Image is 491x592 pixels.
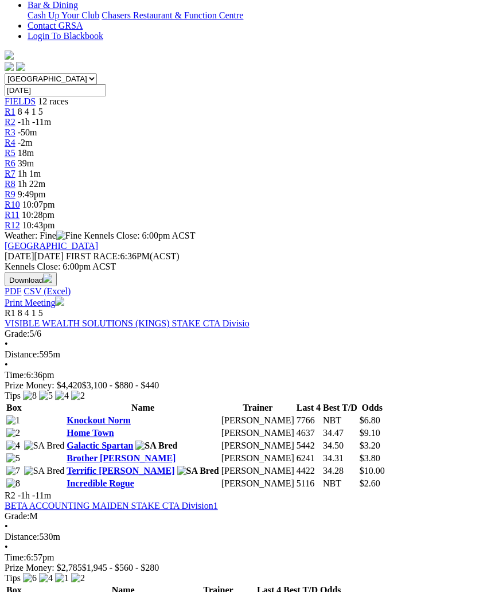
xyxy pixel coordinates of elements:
span: Distance: [5,532,39,542]
a: R2 [5,117,15,127]
a: BETA ACCOUNTING MAIDEN STAKE CTA Division1 [5,501,218,511]
span: 9:49pm [18,189,46,199]
span: -50m [18,127,37,137]
td: [PERSON_NAME] [221,453,295,464]
img: 2 [71,573,85,583]
a: FIELDS [5,96,36,106]
a: R1 [5,107,15,116]
span: 1h 1m [18,169,41,178]
td: 5116 [296,478,321,489]
a: R7 [5,169,15,178]
span: • [5,339,8,349]
img: SA Bred [177,466,219,476]
img: 1 [6,415,20,426]
th: Name [66,402,219,414]
span: $3.20 [360,441,380,450]
span: -1h -11m [18,490,52,500]
th: Best T/D [322,402,358,414]
td: 5442 [296,440,321,451]
a: Login To Blackbook [28,31,103,41]
img: 8 [23,391,37,401]
span: $3.80 [360,453,380,463]
span: Weather: Fine [5,231,84,240]
img: 1 [55,573,69,583]
img: SA Bred [135,441,177,451]
a: R9 [5,189,15,199]
img: 8 [6,478,20,489]
img: 4 [39,573,53,583]
span: Distance: [5,349,39,359]
span: R2 [5,490,15,500]
span: Time: [5,552,26,562]
div: Kennels Close: 6:00pm ACST [5,262,486,272]
td: [PERSON_NAME] [221,478,295,489]
span: Grade: [5,511,30,521]
img: 4 [55,391,69,401]
span: 39m [18,158,34,168]
span: $10.00 [360,466,385,476]
span: 8 4 1 5 [18,107,43,116]
td: NBT [322,478,358,489]
img: 5 [39,391,53,401]
a: R4 [5,138,15,147]
div: Prize Money: $2,785 [5,563,486,573]
span: Time: [5,370,26,380]
span: Box [6,403,22,412]
a: Contact GRSA [28,21,83,30]
a: R12 [5,220,20,230]
span: Grade: [5,329,30,338]
div: 595m [5,349,486,360]
a: Incredible Rogue [67,478,134,488]
span: Kennels Close: 6:00pm ACST [84,231,195,240]
img: 2 [6,428,20,438]
span: -2m [18,138,33,147]
span: $3,100 - $880 - $440 [82,380,159,390]
span: -1h -11m [18,117,52,127]
a: Chasers Restaurant & Function Centre [102,10,243,20]
a: Print Meeting [5,298,64,307]
a: R11 [5,210,20,220]
td: [PERSON_NAME] [221,465,295,477]
span: R5 [5,148,15,158]
input: Select date [5,84,106,96]
a: R3 [5,127,15,137]
img: 5 [6,453,20,464]
td: 34.28 [322,465,358,477]
a: CSV (Excel) [24,286,71,296]
span: R8 [5,179,15,189]
div: Bar & Dining [28,10,486,21]
span: • [5,521,8,531]
a: Brother [PERSON_NAME] [67,453,176,463]
span: R10 [5,200,20,209]
a: Cash Up Your Club [28,10,99,20]
td: 6241 [296,453,321,464]
img: 2 [71,391,85,401]
td: 34.47 [322,427,358,439]
span: 8 4 1 5 [18,308,43,318]
span: • [5,360,8,369]
th: Odds [359,402,385,414]
span: 6:36PM(ACST) [66,251,180,261]
span: 18m [18,148,34,158]
span: [DATE] [5,251,34,261]
span: $6.80 [360,415,380,425]
img: 7 [6,466,20,476]
td: 4422 [296,465,321,477]
span: $9.10 [360,428,380,438]
img: 6 [23,573,37,583]
a: R6 [5,158,15,168]
div: 6:57pm [5,552,486,563]
a: Home Town [67,428,114,438]
img: SA Bred [24,441,65,451]
td: [PERSON_NAME] [221,440,295,451]
span: R1 [5,308,15,318]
